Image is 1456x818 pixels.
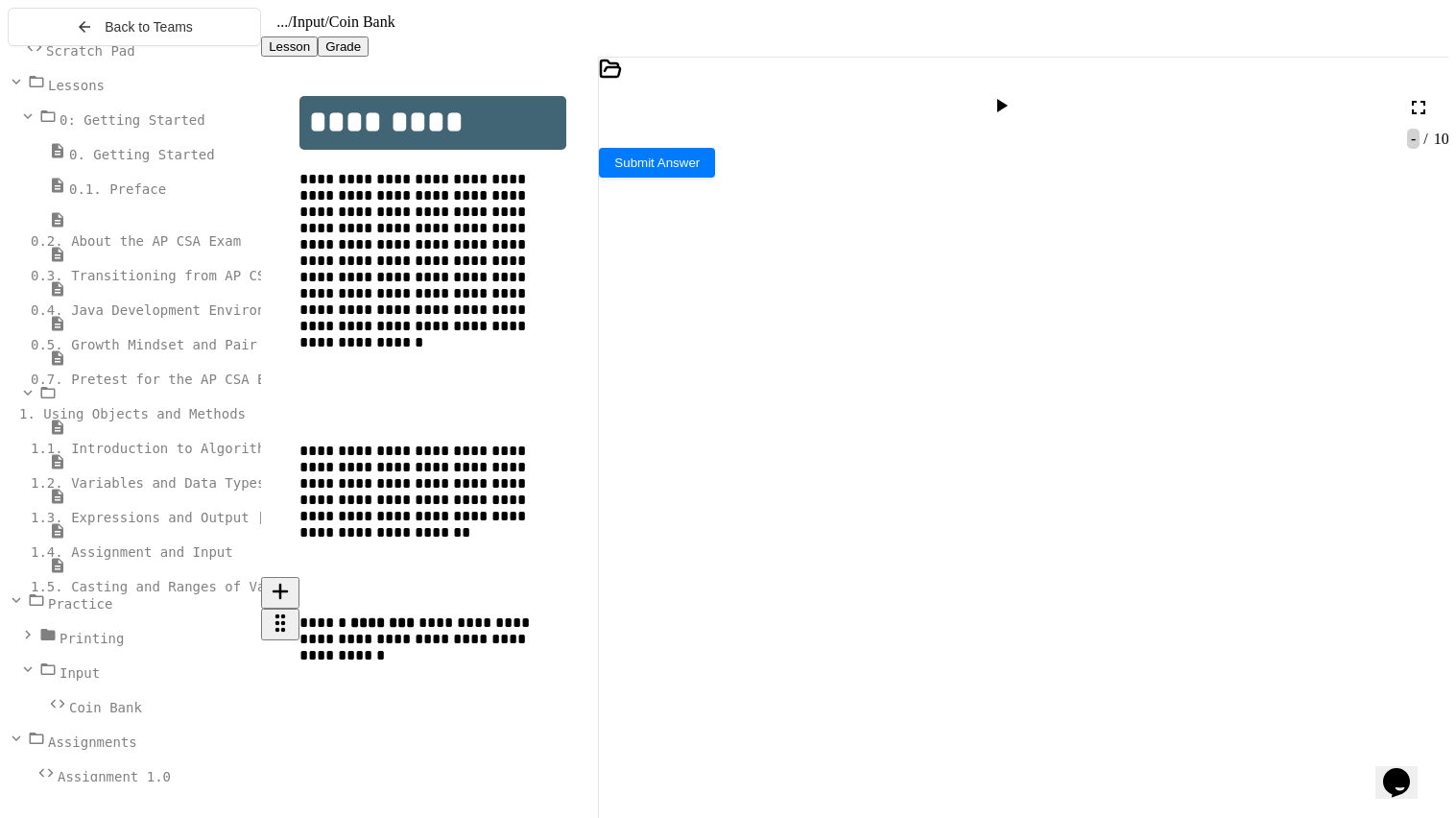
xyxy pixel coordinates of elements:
span: Printing [60,631,124,646]
span: / [324,13,328,30]
button: Submit Answer [599,148,715,178]
span: 1.4. Assignment and Input [31,544,233,560]
span: 0.1. Preface [69,181,166,197]
span: Coin Bank [329,13,395,30]
span: - [1407,129,1420,149]
span: Back to Teams [105,19,193,35]
span: 1.3. Expressions and Output [New] [31,510,298,525]
span: 10 [1430,131,1449,147]
span: 0.7. Pretest for the AP CSA Exam [31,372,290,387]
span: 1.2. Variables and Data Types [31,475,265,491]
span: Input [60,665,100,681]
span: Submit Answer [614,156,700,170]
span: 1.1. Introduction to Algorithms, Programming, and Compilers [31,441,508,456]
span: 0. Getting Started [69,147,215,162]
span: Lessons [48,78,105,93]
span: 0.4. Java Development Environments [31,302,306,318]
span: Scratch Pad [46,43,135,59]
span: / [1423,131,1427,147]
span: 0: Getting Started [60,112,205,128]
span: 1. Using Objects and Methods [19,406,246,421]
span: Assignments [48,734,137,750]
span: Coin Bank [69,700,142,715]
span: 0.5. Growth Mindset and Pair Programming [31,337,354,352]
span: 1.5. Casting and Ranges of Values [31,579,298,594]
span: 0.3. Transitioning from AP CSP to AP CSA [31,268,354,283]
span: ... [276,13,288,30]
span: 0.2. About the AP CSA Exam [31,233,241,249]
span: Input [293,13,325,30]
span: Practice [48,596,112,612]
span: / [288,13,292,30]
button: Grade [318,36,369,57]
iframe: chat widget [1375,741,1437,799]
button: Back to Teams [8,8,261,46]
button: Lesson [261,36,318,57]
span: Assignment 1.0 [58,769,171,784]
